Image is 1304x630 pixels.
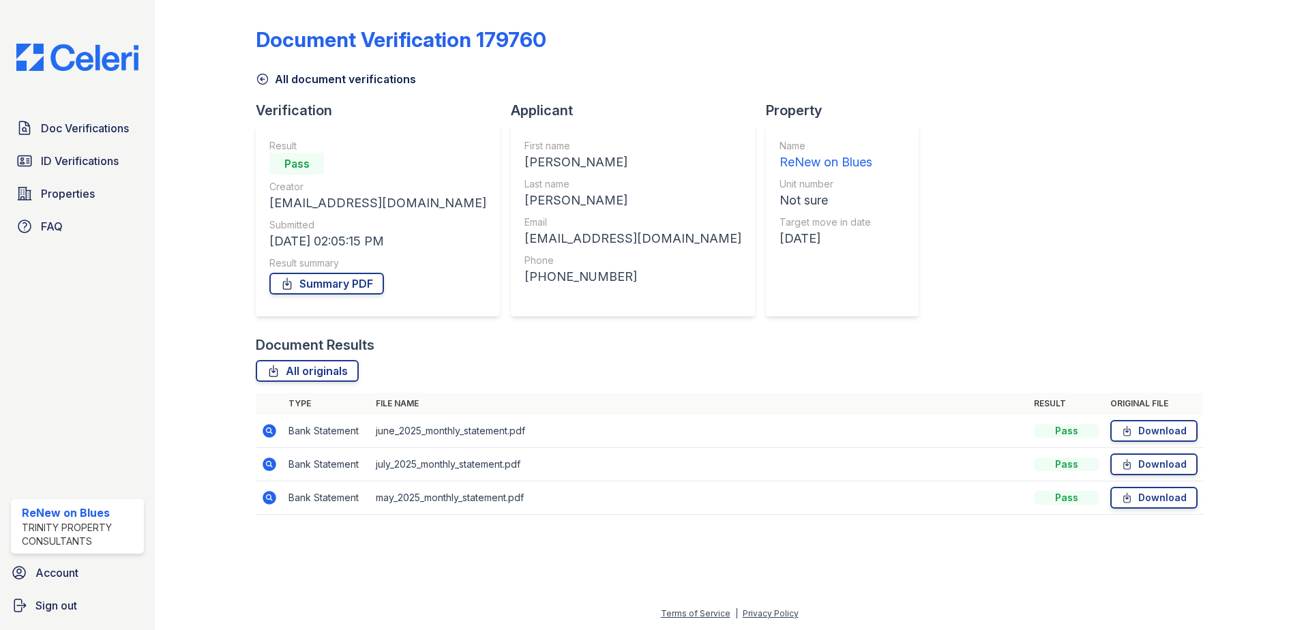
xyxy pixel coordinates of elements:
[35,565,78,581] span: Account
[743,608,799,618] a: Privacy Policy
[11,115,144,142] a: Doc Verifications
[524,177,741,191] div: Last name
[283,393,370,415] th: Type
[256,335,374,355] div: Document Results
[269,194,486,213] div: [EMAIL_ADDRESS][DOMAIN_NAME]
[269,232,486,251] div: [DATE] 02:05:15 PM
[1034,457,1099,471] div: Pass
[524,215,741,229] div: Email
[735,608,738,618] div: |
[1110,453,1198,475] a: Download
[256,360,359,382] a: All originals
[269,139,486,153] div: Result
[780,139,872,153] div: Name
[524,229,741,248] div: [EMAIL_ADDRESS][DOMAIN_NAME]
[283,448,370,481] td: Bank Statement
[370,393,1028,415] th: File name
[41,218,63,235] span: FAQ
[256,71,416,87] a: All document verifications
[524,153,741,172] div: [PERSON_NAME]
[661,608,730,618] a: Terms of Service
[22,521,138,548] div: Trinity Property Consultants
[780,153,872,172] div: ReNew on Blues
[11,180,144,207] a: Properties
[1110,487,1198,509] a: Download
[780,177,872,191] div: Unit number
[11,147,144,175] a: ID Verifications
[41,120,129,136] span: Doc Verifications
[1028,393,1105,415] th: Result
[780,229,872,248] div: [DATE]
[1034,491,1099,505] div: Pass
[524,254,741,267] div: Phone
[1105,393,1203,415] th: Original file
[269,256,486,270] div: Result summary
[524,267,741,286] div: [PHONE_NUMBER]
[256,27,546,52] div: Document Verification 179760
[5,592,149,619] a: Sign out
[269,153,324,175] div: Pass
[283,415,370,448] td: Bank Statement
[511,101,766,120] div: Applicant
[370,448,1028,481] td: july_2025_monthly_statement.pdf
[524,191,741,210] div: [PERSON_NAME]
[35,597,77,614] span: Sign out
[11,213,144,240] a: FAQ
[22,505,138,521] div: ReNew on Blues
[256,101,511,120] div: Verification
[41,185,95,202] span: Properties
[1034,424,1099,438] div: Pass
[780,215,872,229] div: Target move in date
[283,481,370,515] td: Bank Statement
[269,180,486,194] div: Creator
[370,481,1028,515] td: may_2025_monthly_statement.pdf
[766,101,930,120] div: Property
[780,139,872,172] a: Name ReNew on Blues
[780,191,872,210] div: Not sure
[269,218,486,232] div: Submitted
[524,139,741,153] div: First name
[41,153,119,169] span: ID Verifications
[5,44,149,71] img: CE_Logo_Blue-a8612792a0a2168367f1c8372b55b34899dd931a85d93a1a3d3e32e68fde9ad4.png
[5,559,149,586] a: Account
[370,415,1028,448] td: june_2025_monthly_statement.pdf
[1110,420,1198,442] a: Download
[269,273,384,295] a: Summary PDF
